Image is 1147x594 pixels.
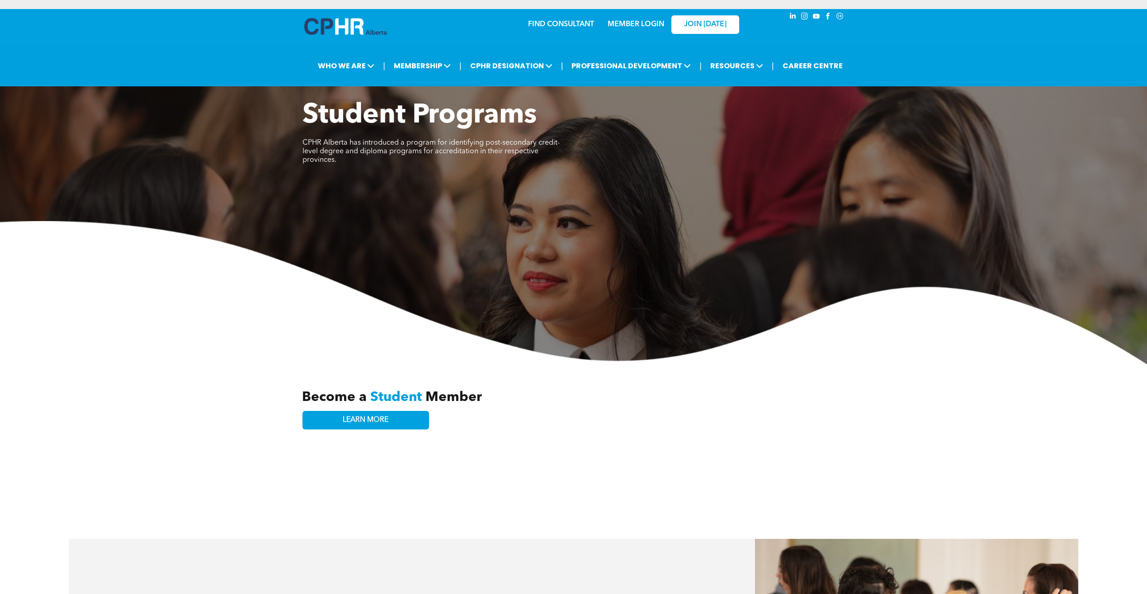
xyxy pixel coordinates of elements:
span: JOIN [DATE] [684,20,727,29]
a: LEARN MORE [302,411,429,429]
li: | [699,57,702,75]
span: Student Programs [302,102,537,129]
a: Social network [835,11,845,24]
a: CAREER CENTRE [780,57,845,74]
span: PROFESSIONAL DEVELOPMENT [569,57,694,74]
span: Student [370,391,422,404]
span: LEARN MORE [343,416,388,424]
a: FIND CONSULTANT [528,21,594,28]
a: JOIN [DATE] [671,15,739,34]
a: linkedin [788,11,798,24]
span: RESOURCES [708,57,766,74]
span: MEMBERSHIP [391,57,453,74]
a: MEMBER LOGIN [608,21,664,28]
span: WHO WE ARE [315,57,377,74]
a: facebook [823,11,833,24]
li: | [561,57,563,75]
span: Become a [302,391,367,404]
span: Member [425,391,482,404]
li: | [383,57,385,75]
a: instagram [800,11,810,24]
img: A blue and white logo for cp alberta [304,18,387,35]
span: CPHR DESIGNATION [467,57,555,74]
span: CPHR Alberta has introduced a program for identifying post-secondary credit-level degree and dipl... [302,139,560,164]
li: | [772,57,774,75]
li: | [459,57,462,75]
a: youtube [812,11,821,24]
